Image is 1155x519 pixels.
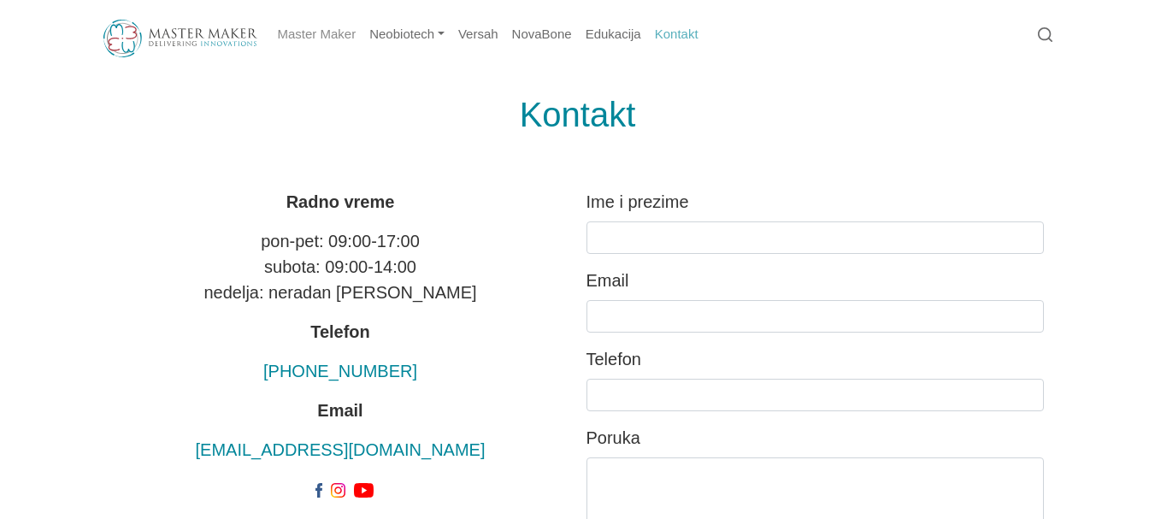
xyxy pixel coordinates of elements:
a: [PHONE_NUMBER] [263,362,417,380]
a: Neobiotech [362,18,451,51]
img: Instagram [331,483,345,498]
a: Versah [451,18,505,51]
strong: Email [317,401,362,420]
label: Poruka [586,425,1044,451]
img: Facebook [315,483,323,498]
label: Telefon [586,346,1044,372]
a: NovaBone [505,18,579,51]
img: Youtube [354,483,374,498]
a: Edukacija [579,18,648,51]
strong: Telefon [310,322,370,341]
a: Master Maker [271,18,363,51]
label: Ime i prezime [586,189,1044,215]
img: Master Maker [103,20,257,57]
h1: Kontakt [103,94,1052,135]
p: pon-pet: 09:00-17:00 subota: 09:00-14:00 nedelja: neradan [PERSON_NAME] [112,228,569,305]
label: Email [586,268,1044,293]
strong: Radno vreme [286,192,395,211]
a: [EMAIL_ADDRESS][DOMAIN_NAME] [196,440,486,459]
a: Kontakt [648,18,705,51]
